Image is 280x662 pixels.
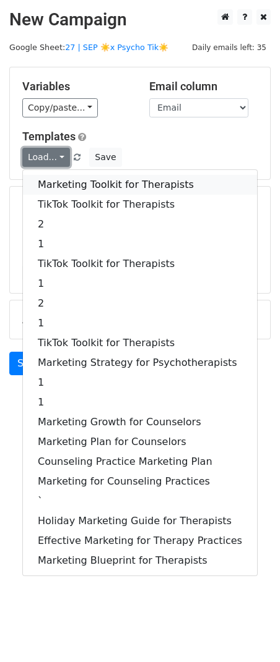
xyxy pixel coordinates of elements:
[23,452,257,472] a: Counseling Practice Marketing Plan
[23,175,257,195] a: Marketing Toolkit for Therapists
[23,432,257,452] a: Marketing Plan for Counselors
[23,412,257,432] a: Marketing Growth for Counselors
[23,491,257,511] a: `
[23,333,257,353] a: TikTok Toolkit for Therapists
[23,511,257,531] a: Holiday Marketing Guide for Therapists
[188,43,271,52] a: Daily emails left: 35
[218,603,280,662] iframe: Chat Widget
[23,353,257,373] a: Marketing Strategy for Psychotherapists
[23,254,257,274] a: TikTok Toolkit for Therapists
[22,148,70,167] a: Load...
[149,80,258,93] h5: Email column
[188,41,271,54] span: Daily emails left: 35
[23,195,257,214] a: TikTok Toolkit for Therapists
[23,393,257,412] a: 1
[23,373,257,393] a: 1
[23,214,257,234] a: 2
[9,352,50,375] a: Send
[23,531,257,551] a: Effective Marketing for Therapy Practices
[23,234,257,254] a: 1
[23,274,257,294] a: 1
[22,80,131,93] h5: Variables
[9,43,168,52] small: Google Sheet:
[23,294,257,313] a: 2
[22,98,98,117] a: Copy/paste...
[65,43,168,52] a: 27 | SEP ☀️x Psycho Tik☀️
[23,313,257,333] a: 1
[9,9,271,30] h2: New Campaign
[23,551,257,571] a: Marketing Blueprint for Therapists
[23,472,257,491] a: Marketing for Counseling Practices
[22,130,76,143] a: Templates
[89,148,121,167] button: Save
